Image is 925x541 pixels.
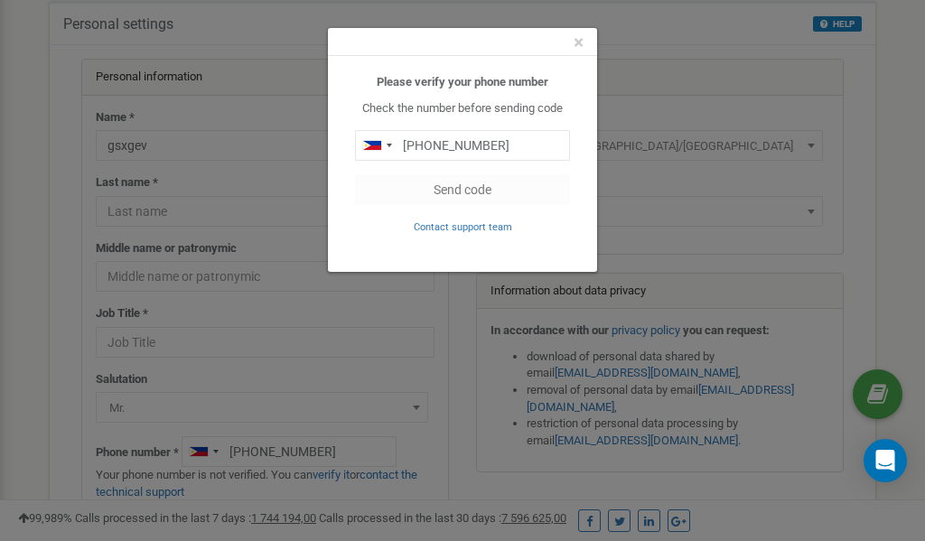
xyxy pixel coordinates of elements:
[356,131,397,160] div: Telephone country code
[414,221,512,233] small: Contact support team
[355,174,570,205] button: Send code
[864,439,907,482] div: Open Intercom Messenger
[355,130,570,161] input: 0905 123 4567
[414,219,512,233] a: Contact support team
[377,75,548,89] b: Please verify your phone number
[574,32,584,53] span: ×
[574,33,584,52] button: Close
[355,100,570,117] p: Check the number before sending code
